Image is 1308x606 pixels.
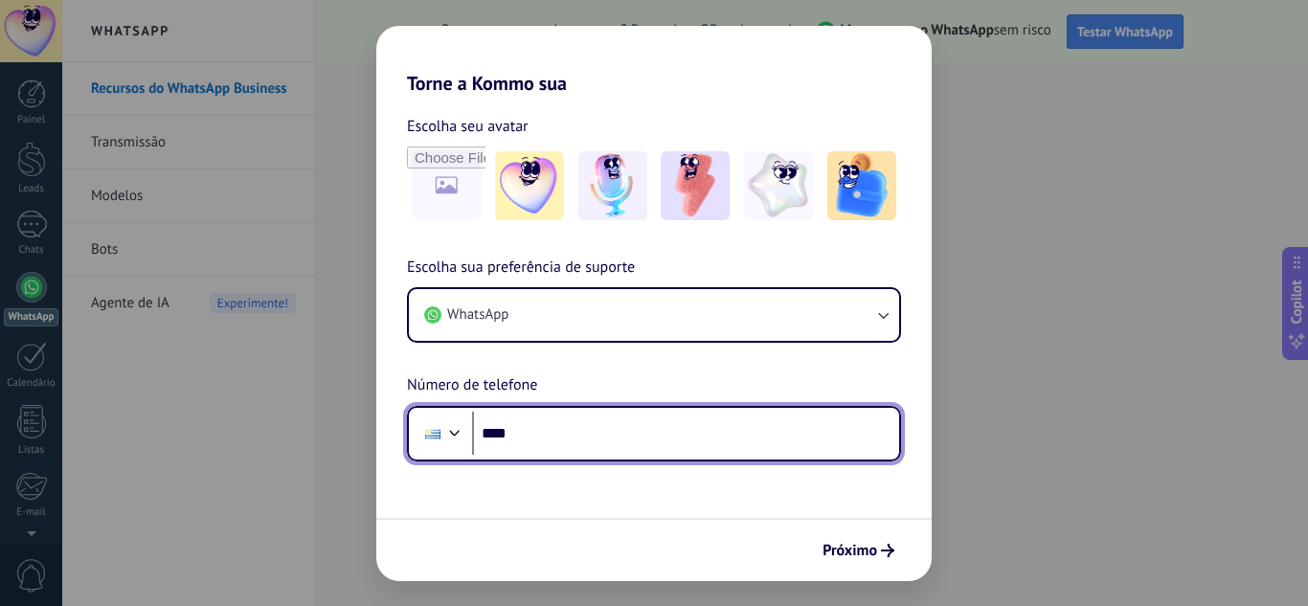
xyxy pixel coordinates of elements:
[578,151,647,220] img: -2.jpeg
[814,534,903,567] button: Próximo
[495,151,564,220] img: -1.jpeg
[407,373,537,398] span: Número de telefone
[407,256,635,281] span: Escolha sua preferência de suporte
[827,151,896,220] img: -5.jpeg
[376,26,932,95] h2: Torne a Kommo sua
[407,114,529,139] span: Escolha seu avatar
[409,289,899,341] button: WhatsApp
[744,151,813,220] img: -4.jpeg
[447,305,508,325] span: WhatsApp
[823,544,877,557] span: Próximo
[415,414,451,454] div: Uruguay: + 598
[661,151,730,220] img: -3.jpeg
